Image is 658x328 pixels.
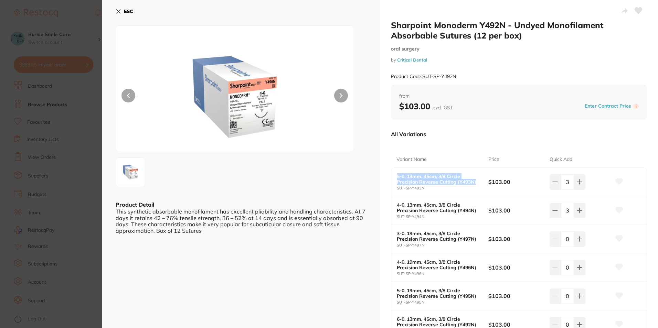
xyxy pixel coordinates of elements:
[433,105,453,111] span: excl. GST
[397,316,479,327] b: 6-0, 13mm, 45cm, 3/8 Circle Precision Reverse Cutting (Y492N)
[399,93,639,100] span: from
[391,74,456,79] small: Product Code: SUT-SP-Y492N
[396,156,427,163] p: Variant Name
[488,264,543,271] b: $103.00
[488,178,543,186] b: $103.00
[397,300,488,305] small: SUT-SP-Y495N
[583,103,633,109] button: Enter Contract Price
[391,57,647,63] small: by
[488,235,543,243] b: $103.00
[391,20,647,41] h2: Sharpoint Monoderm Y492N - Undyed Monofilament Absorbable Sutures (12 per box)
[488,156,499,163] p: Price
[116,201,154,208] b: Product Detail
[163,43,306,152] img: cGc
[397,259,479,270] b: 4-0, 19mm, 45cm, 3/8 Circle Precision Reverse Cutting (Y496N)
[397,272,488,276] small: SUT-SP-Y496N
[397,186,488,190] small: SUT-SP-Y493N
[397,243,488,248] small: SUT-SP-Y497N
[116,6,133,17] button: ESC
[118,160,143,185] img: cGc
[488,207,543,214] b: $103.00
[550,156,572,163] p: Quick Add
[488,292,543,300] b: $103.00
[124,8,133,14] b: ESC
[397,57,427,63] a: Critical Dental
[633,103,639,109] label: i
[397,174,479,185] b: 5-0, 13mm, 45cm, 3/8 Circle Precision Reverse Cutting (Y493N)
[116,208,366,234] div: This synthetic absorbable monofilament has excellent pliability and handling characteristics. At ...
[397,215,488,219] small: SUT-SP-Y494N
[397,202,479,213] b: 4-0, 13mm, 45cm, 3/8 Circle Precision Reverse Cutting (Y494N)
[397,231,479,242] b: 3-0, 19mm, 45cm, 3/8 Circle Precision Reverse Cutting (Y497N)
[391,131,426,138] p: All Variations
[391,46,647,52] small: oral surgery
[399,101,453,111] b: $103.00
[397,288,479,299] b: 5-0, 19mm, 45cm, 3/8 Circle Precision Reverse Cutting (Y495N)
